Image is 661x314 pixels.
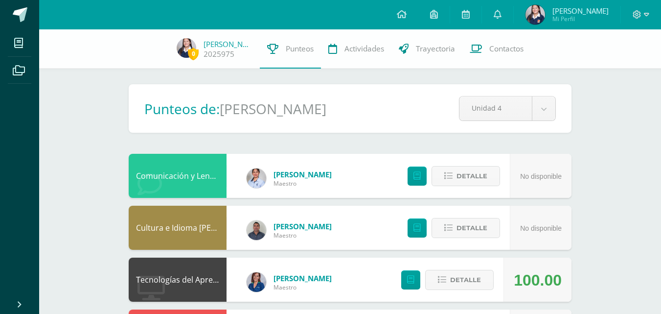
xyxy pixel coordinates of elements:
[552,6,609,16] span: [PERSON_NAME]
[247,220,266,240] img: c930f3f73c3d00a5c92100a53b7a1b5a.png
[274,221,332,231] span: [PERSON_NAME]
[129,154,227,198] div: Comunicación y Lenguaje Idioma Extranjero Inglés
[456,167,487,185] span: Detalle
[274,169,332,179] span: [PERSON_NAME]
[520,172,562,180] span: No disponible
[432,218,500,238] button: Detalle
[204,39,252,49] a: [PERSON_NAME]
[459,97,555,121] a: Unidad 4
[456,219,487,237] span: Detalle
[129,206,227,250] div: Cultura e Idioma Maya Garífuna o Xinca
[144,99,220,118] h1: Punteos de:
[274,273,332,283] span: [PERSON_NAME]
[247,169,266,188] img: d52ea1d39599abaa7d54536d330b5329.png
[416,44,455,54] span: Trayectoria
[525,5,545,24] img: 94f2c78d5a9f833833166952f9b0ac0a.png
[391,29,462,69] a: Trayectoria
[220,99,326,118] h1: [PERSON_NAME]
[204,49,234,59] a: 2025975
[344,44,384,54] span: Actividades
[520,224,562,232] span: No disponible
[462,29,531,69] a: Contactos
[321,29,391,69] a: Actividades
[247,272,266,292] img: dc8e5749d5cc5fa670e8d5c98426d2b3.png
[188,48,199,60] span: 0
[260,29,321,69] a: Punteos
[450,271,481,289] span: Detalle
[274,283,332,291] span: Maestro
[514,258,562,302] div: 100.00
[489,44,524,54] span: Contactos
[552,15,609,23] span: Mi Perfil
[472,97,520,120] span: Unidad 4
[129,258,227,302] div: Tecnologías del Aprendizaje y la Comunicación
[274,179,332,188] span: Maestro
[432,166,500,186] button: Detalle
[177,38,196,58] img: 94f2c78d5a9f833833166952f9b0ac0a.png
[274,231,332,240] span: Maestro
[425,270,494,290] button: Detalle
[286,44,314,54] span: Punteos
